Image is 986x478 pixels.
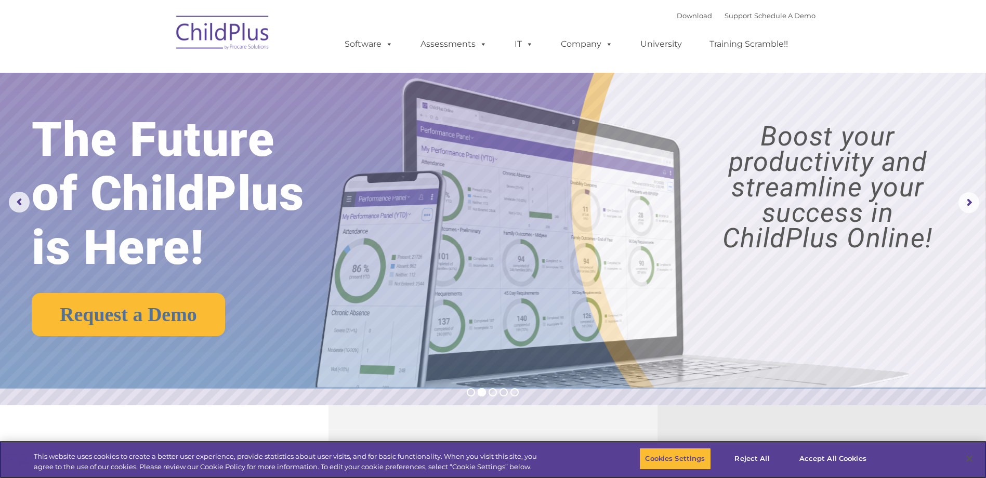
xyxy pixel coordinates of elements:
[677,11,816,20] font: |
[725,11,752,20] a: Support
[677,11,712,20] a: Download
[550,34,623,55] a: Company
[720,448,785,470] button: Reject All
[171,8,275,60] img: ChildPlus by Procare Solutions
[699,34,798,55] a: Training Scramble!!
[754,11,816,20] a: Schedule A Demo
[32,293,225,336] a: Request a Demo
[410,34,497,55] a: Assessments
[630,34,692,55] a: University
[504,34,544,55] a: IT
[144,69,176,76] span: Last name
[681,124,974,251] rs-layer: Boost your productivity and streamline your success in ChildPlus Online!
[34,452,542,472] div: This website uses cookies to create a better user experience, provide statistics about user visit...
[334,34,403,55] a: Software
[144,111,189,119] span: Phone number
[794,448,872,470] button: Accept All Cookies
[32,113,347,275] rs-layer: The Future of ChildPlus is Here!
[639,448,711,470] button: Cookies Settings
[958,447,981,470] button: Close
